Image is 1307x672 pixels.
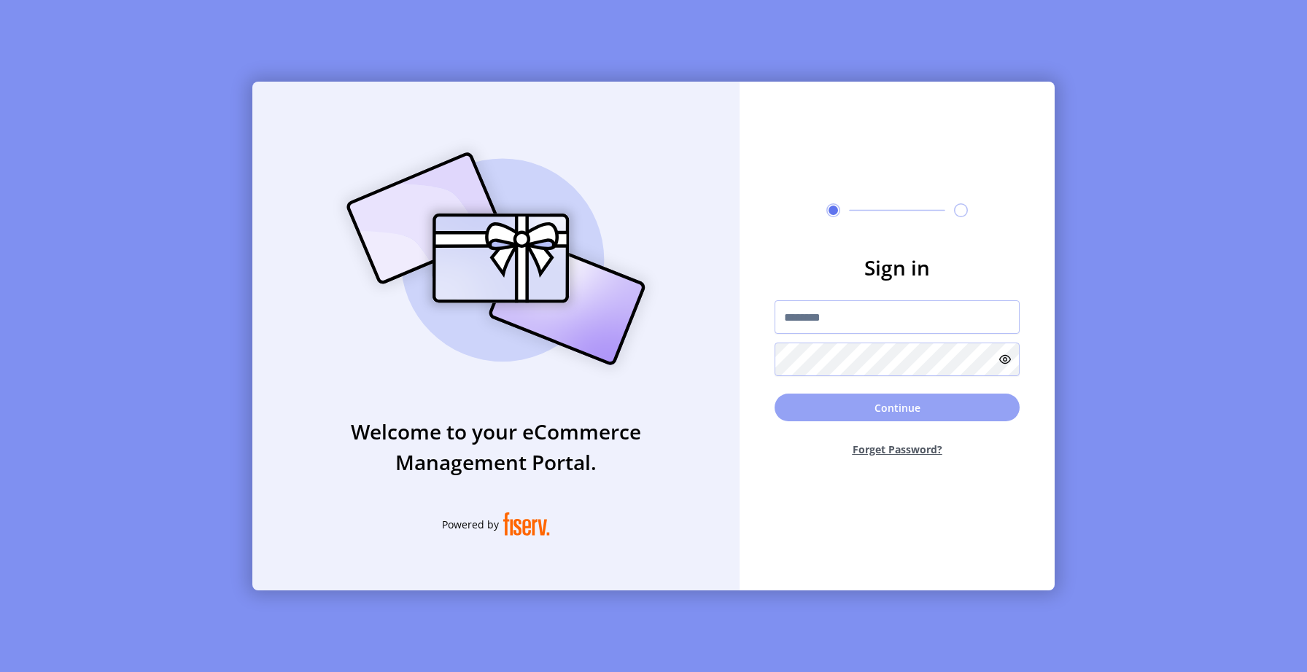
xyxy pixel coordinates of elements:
[775,252,1020,283] h3: Sign in
[775,430,1020,469] button: Forget Password?
[252,416,740,477] h3: Welcome to your eCommerce Management Portal.
[775,394,1020,421] button: Continue
[442,517,499,532] span: Powered by
[325,136,667,381] img: card_Illustration.svg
